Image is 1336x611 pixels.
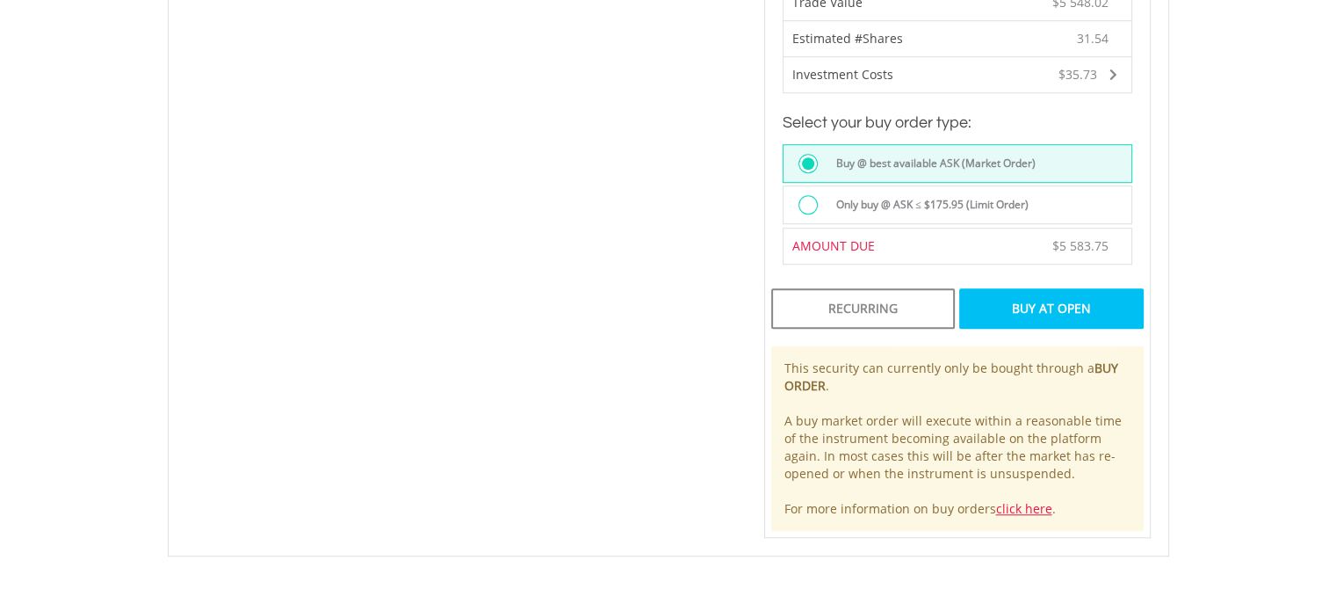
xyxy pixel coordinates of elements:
[771,346,1144,531] div: This security can currently only be bought through a . A buy market order will execute within a r...
[792,66,893,83] span: Investment Costs
[771,288,955,329] div: Recurring
[783,111,1132,135] h3: Select your buy order type:
[792,237,875,254] span: AMOUNT DUE
[784,360,1118,394] b: BUY ORDER
[826,195,1029,215] label: Only buy @ ASK ≤ $175.95 (Limit Order)
[1077,30,1109,47] span: 31.54
[996,500,1052,517] a: click here
[826,154,1036,173] label: Buy @ best available ASK (Market Order)
[1058,66,1097,83] span: $35.73
[792,30,903,47] span: Estimated #Shares
[959,288,1143,329] div: Buy At Open
[1052,237,1109,254] span: $5 583.75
